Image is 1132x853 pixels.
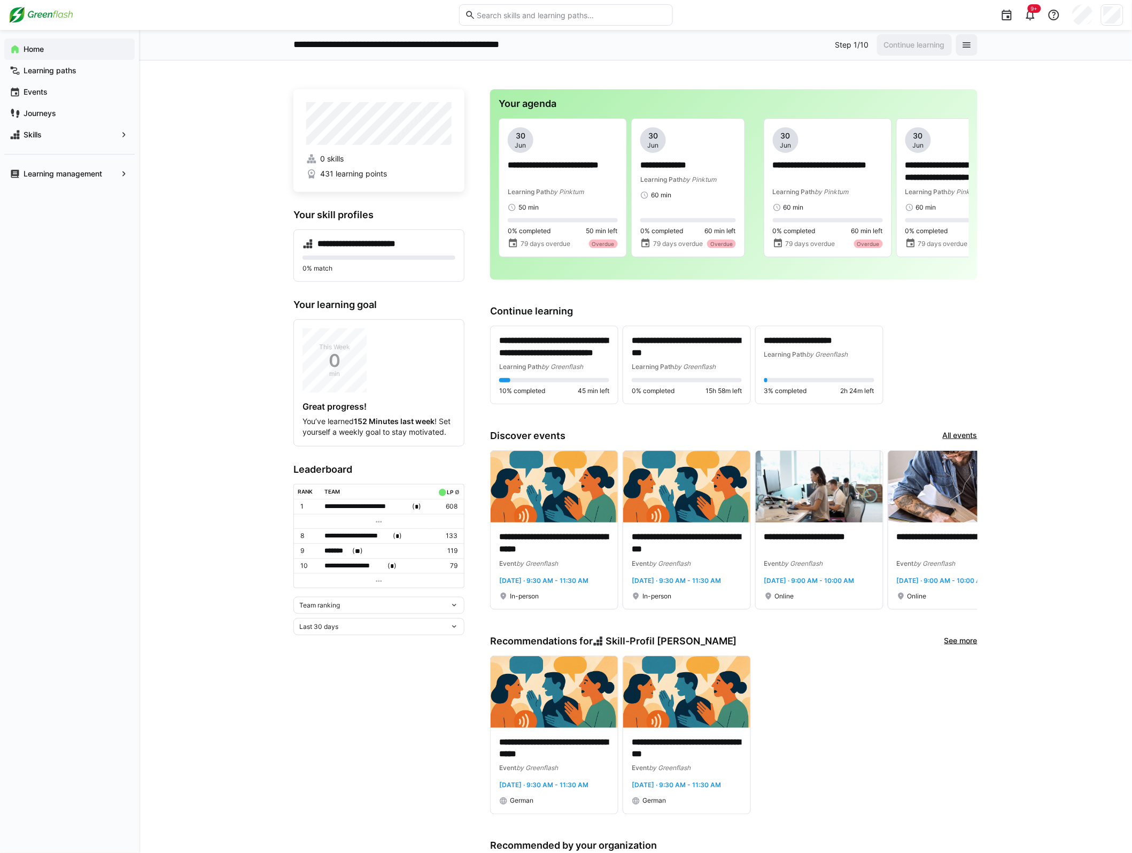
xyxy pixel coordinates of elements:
span: Jun [648,141,659,150]
span: by Pinktum [815,188,849,196]
p: 9 [300,547,316,555]
span: 30 [516,130,525,141]
span: 0% completed [632,387,674,395]
a: ø [455,487,460,496]
div: Overdue [589,240,618,248]
span: 9+ [1031,5,1038,12]
span: Online [908,592,927,601]
img: image [623,656,750,728]
span: 60 min left [704,227,736,235]
div: Overdue [854,240,883,248]
span: 50 min [518,203,539,212]
p: 133 [436,532,458,540]
h3: Continue learning [490,305,978,317]
span: Jun [913,141,924,150]
p: 608 [436,502,458,511]
button: Continue learning [877,34,952,56]
span: ( ) [413,501,422,512]
img: image [491,656,618,728]
p: 119 [436,547,458,555]
span: Online [775,592,794,601]
span: 0 skills [320,153,344,164]
span: 50 min left [586,227,618,235]
span: 60 min [916,203,936,212]
span: Learning Path [773,188,815,196]
span: 10% completed [499,387,545,395]
span: 0% completed [773,227,816,235]
a: 0 skills [306,153,452,164]
strong: 152 Minutes last week [354,417,435,426]
span: 60 min left [851,227,883,235]
span: Event [764,559,781,567]
span: Learning Path [905,188,948,196]
p: 10 [300,562,316,570]
span: Event [632,764,649,772]
span: 30 [781,130,790,141]
div: Rank [298,488,313,495]
input: Search skills and learning paths… [476,10,667,20]
span: Learning Path [499,363,541,371]
h3: Recommended by your organization [490,840,978,852]
span: Jun [780,141,792,150]
span: 0% completed [640,227,683,235]
span: 431 learning points [320,168,387,179]
span: In-person [510,592,539,601]
span: Jun [515,141,526,150]
span: Team ranking [299,601,340,610]
span: German [510,797,533,805]
span: by Pinktum [948,188,981,196]
div: LP [447,489,453,495]
span: 79 days overdue [918,240,968,248]
span: by Greenflash [516,559,558,567]
span: by Greenflash [516,764,558,772]
span: 3% completed [764,387,807,395]
h3: Your agenda [499,98,969,110]
span: Learning Path [508,188,550,196]
span: 0% completed [905,227,948,235]
span: 79 days overdue [521,240,570,248]
span: Event [897,559,914,567]
span: by Greenflash [649,764,691,772]
span: Learning Path [764,350,807,358]
span: by Greenflash [807,350,848,358]
span: 2h 24m left [841,387,874,395]
p: You’ve learned ! Set yourself a weekly goal to stay motivated. [303,416,455,437]
span: [DATE] · 9:00 AM - 10:00 AM [897,577,987,585]
span: Last 30 days [299,623,338,631]
span: 60 min [651,191,671,199]
h3: Your skill profiles [293,209,464,221]
p: 79 [436,562,458,570]
span: [DATE] · 9:00 AM - 10:00 AM [764,577,855,585]
p: 8 [300,532,316,540]
span: German [642,797,666,805]
span: Learning Path [640,175,683,183]
span: Event [499,764,516,772]
p: Step 1/10 [835,40,869,50]
span: 45 min left [578,387,609,395]
span: 30 [913,130,923,141]
div: Team [325,488,340,495]
span: by Greenflash [649,559,691,567]
span: Learning Path [632,363,674,371]
div: Overdue [707,240,736,248]
span: ( ) [387,560,397,572]
span: by Greenflash [781,559,823,567]
span: 0% completed [508,227,551,235]
span: ( ) [353,545,363,557]
span: Event [632,559,649,567]
span: [DATE] · 9:30 AM - 11:30 AM [499,781,588,789]
h4: Great progress! [303,401,455,412]
span: by Greenflash [914,559,956,567]
span: [DATE] · 9:30 AM - 11:30 AM [632,577,721,585]
h3: Your learning goal [293,299,464,311]
span: In-person [642,592,671,601]
span: [DATE] · 9:30 AM - 11:30 AM [499,577,588,585]
p: 0% match [303,264,455,273]
img: image [888,451,1015,522]
a: All events [943,430,978,442]
img: image [623,451,750,522]
span: 79 days overdue [786,240,835,248]
h3: Discover events [490,430,565,442]
span: [DATE] · 9:30 AM - 11:30 AM [632,781,721,789]
h3: Leaderboard [293,464,464,475]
